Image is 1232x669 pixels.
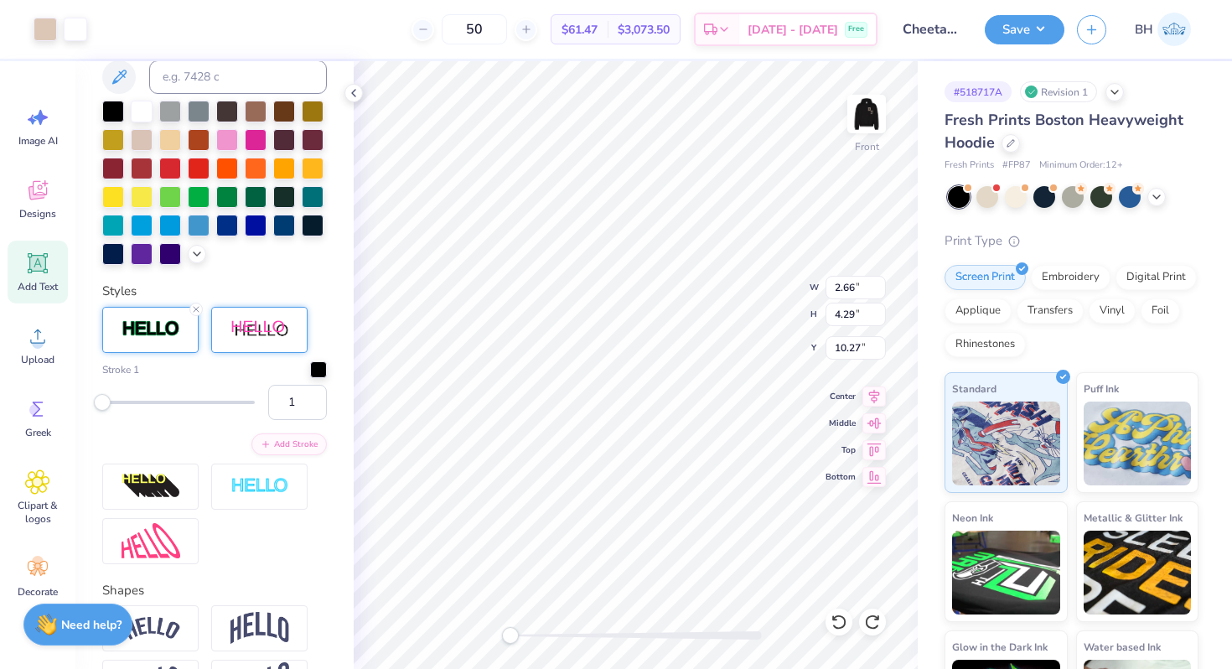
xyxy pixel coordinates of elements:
[850,97,883,131] img: Front
[442,14,507,44] input: – –
[1084,531,1192,615] img: Metallic & Glitter Ink
[1017,298,1084,324] div: Transfers
[1020,81,1097,102] div: Revision 1
[1157,13,1191,46] img: Bella Henkels
[1084,638,1161,656] span: Water based Ink
[945,110,1183,153] span: Fresh Prints Boston Heavyweight Hoodie
[1002,158,1031,173] span: # FP87
[1116,265,1197,290] div: Digital Print
[826,470,856,484] span: Bottom
[952,380,996,397] span: Standard
[945,231,1198,251] div: Print Type
[21,353,54,366] span: Upload
[890,13,972,46] input: Untitled Design
[10,499,65,526] span: Clipart & logos
[102,282,137,301] label: Styles
[122,473,180,500] img: 3D Illusion
[985,15,1064,44] button: Save
[945,265,1026,290] div: Screen Print
[122,617,180,640] img: Arc
[19,207,56,220] span: Designs
[102,362,139,377] label: Stroke 1
[230,319,289,340] img: Shadow
[945,332,1026,357] div: Rhinestones
[826,417,856,430] span: Middle
[1141,298,1180,324] div: Foil
[945,158,994,173] span: Fresh Prints
[251,433,327,455] button: Add Stroke
[230,612,289,644] img: Arch
[18,585,58,599] span: Decorate
[826,390,856,403] span: Center
[855,139,879,154] div: Front
[952,531,1060,615] img: Neon Ink
[952,402,1060,485] img: Standard
[848,23,864,35] span: Free
[94,394,111,411] div: Accessibility label
[1084,509,1183,526] span: Metallic & Glitter Ink
[1127,13,1198,46] a: BH
[25,426,51,439] span: Greek
[1031,265,1110,290] div: Embroidery
[1084,402,1192,485] img: Puff Ink
[149,60,327,94] input: e.g. 7428 c
[945,81,1012,102] div: # 518717A
[562,21,598,39] span: $61.47
[618,21,670,39] span: $3,073.50
[952,638,1048,656] span: Glow in the Dark Ink
[826,443,856,457] span: Top
[230,477,289,496] img: Negative Space
[1084,380,1119,397] span: Puff Ink
[945,298,1012,324] div: Applique
[1135,20,1153,39] span: BH
[18,280,58,293] span: Add Text
[102,581,144,600] label: Shapes
[61,617,122,633] strong: Need help?
[122,523,180,559] img: Free Distort
[502,627,519,644] div: Accessibility label
[18,134,58,148] span: Image AI
[1089,298,1136,324] div: Vinyl
[1039,158,1123,173] span: Minimum Order: 12 +
[122,319,180,339] img: Stroke
[748,21,838,39] span: [DATE] - [DATE]
[952,509,993,526] span: Neon Ink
